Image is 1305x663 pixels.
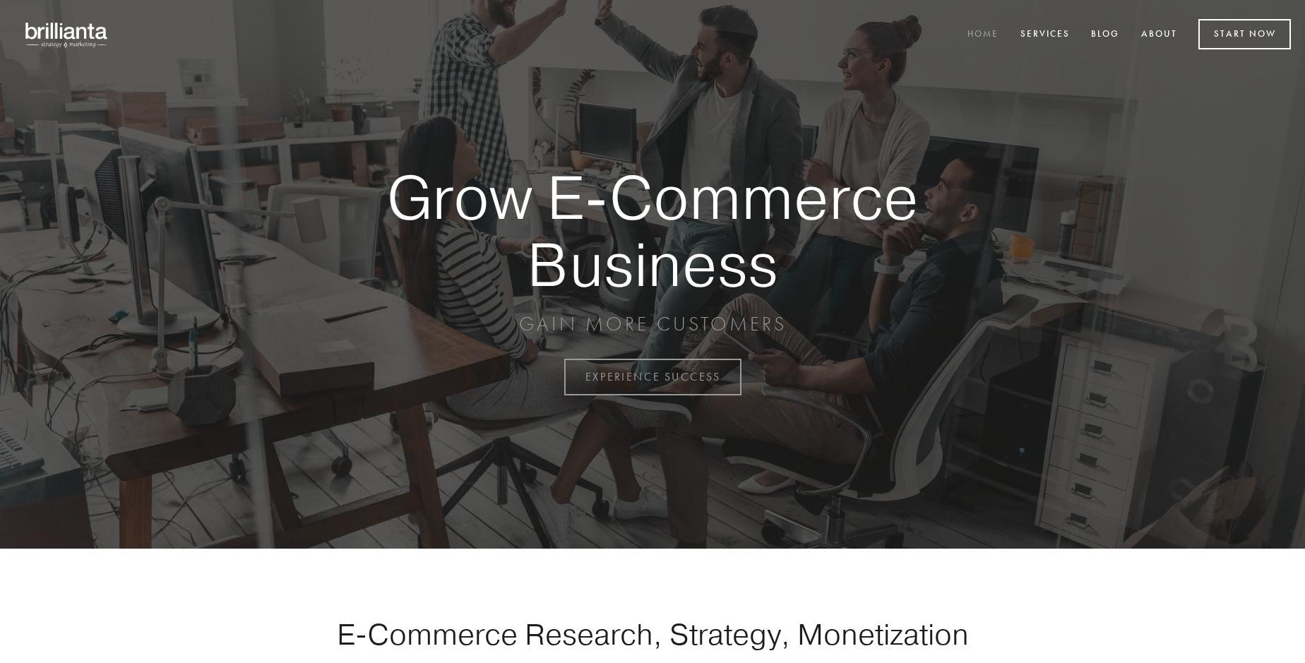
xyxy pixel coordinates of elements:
h1: E-Commerce Research, Strategy, Monetization [292,616,1013,652]
a: EXPERIENCE SUCCESS [564,359,741,395]
a: About [1132,23,1186,47]
strong: Grow E-Commerce Business [338,164,967,297]
a: Home [958,23,1008,47]
img: brillianta - research, strategy, marketing [14,14,120,55]
a: Services [1011,23,1079,47]
a: Start Now [1198,19,1291,49]
a: Blog [1082,23,1128,47]
p: GAIN MORE CUSTOMERS [338,311,967,337]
